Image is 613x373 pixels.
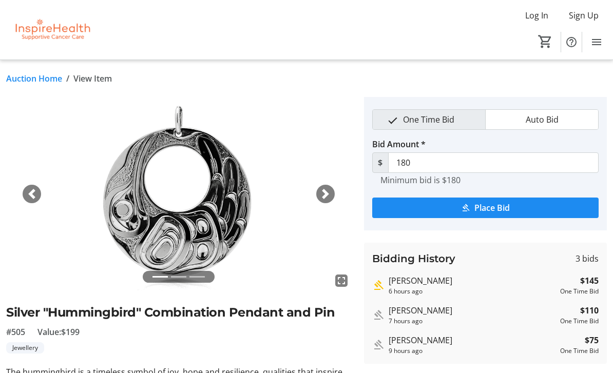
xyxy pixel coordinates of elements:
[389,304,557,317] div: [PERSON_NAME]
[580,304,599,317] strong: $110
[389,346,557,356] div: 9 hours ago
[6,303,352,322] h2: Silver "Hummingbird" Combination Pendant and Pin
[569,9,599,22] span: Sign Up
[372,198,599,218] button: Place Bid
[576,252,599,265] span: 3 bids
[561,7,607,24] button: Sign Up
[372,251,455,266] h3: Bidding History
[585,334,599,346] strong: $75
[525,9,548,22] span: Log In
[372,339,385,351] mat-icon: Outbid
[6,97,352,291] img: Image
[73,72,112,85] span: View Item
[372,279,385,291] mat-icon: Highest bid
[6,72,62,85] a: Auction Home
[560,287,599,296] div: One Time Bid
[586,32,607,52] button: Menu
[37,326,80,338] span: Value: $199
[389,317,557,326] div: 7 hours ago
[335,274,348,287] mat-icon: fullscreen
[397,110,461,129] span: One Time Bid
[372,152,389,173] span: $
[560,346,599,356] div: One Time Bid
[517,7,557,24] button: Log In
[66,72,69,85] span: /
[536,32,554,51] button: Cart
[560,317,599,326] div: One Time Bid
[6,4,98,55] img: InspireHealth Supportive Cancer Care's Logo
[372,138,426,150] label: Bid Amount *
[6,326,25,338] span: #505
[372,309,385,321] mat-icon: Outbid
[561,32,582,52] button: Help
[6,342,44,354] tr-label-badge: Jewellery
[580,274,599,287] strong: $145
[389,287,557,296] div: 6 hours ago
[474,202,510,214] span: Place Bid
[380,175,461,185] tr-hint: Minimum bid is $180
[520,110,565,129] span: Auto Bid
[389,274,557,287] div: [PERSON_NAME]
[389,334,557,346] div: [PERSON_NAME]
